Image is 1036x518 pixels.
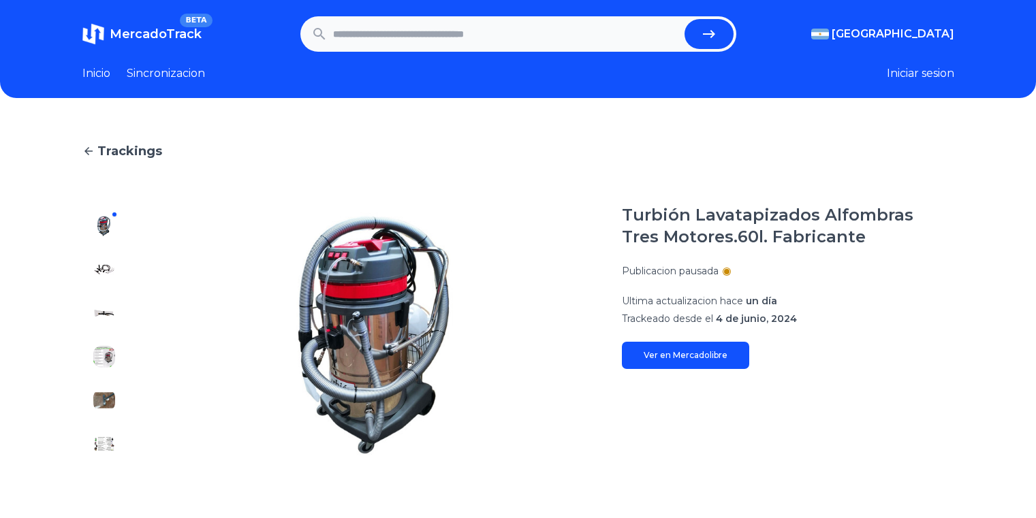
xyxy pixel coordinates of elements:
[93,389,115,411] img: Turbión Lavatapizados Alfombras Tres Motores.60l. Fabricante
[716,312,797,325] span: 4 de junio, 2024
[97,142,162,161] span: Trackings
[746,295,777,307] span: un día
[180,14,212,27] span: BETA
[622,295,743,307] span: Ultima actualizacion hace
[93,302,115,324] img: Turbión Lavatapizados Alfombras Tres Motores.60l. Fabricante
[622,342,749,369] a: Ver en Mercadolibre
[832,26,954,42] span: [GEOGRAPHIC_DATA]
[93,346,115,368] img: Turbión Lavatapizados Alfombras Tres Motores.60l. Fabricante
[127,65,205,82] a: Sincronizacion
[887,65,954,82] button: Iniciar sesion
[82,23,202,45] a: MercadoTrackBETA
[153,204,595,466] img: Turbión Lavatapizados Alfombras Tres Motores.60l. Fabricante
[811,26,954,42] button: [GEOGRAPHIC_DATA]
[622,264,719,278] p: Publicacion pausada
[93,433,115,455] img: Turbión Lavatapizados Alfombras Tres Motores.60l. Fabricante
[82,142,954,161] a: Trackings
[622,312,713,325] span: Trackeado desde el
[82,23,104,45] img: MercadoTrack
[811,29,829,39] img: Argentina
[110,27,202,42] span: MercadoTrack
[82,65,110,82] a: Inicio
[622,204,954,248] h1: Turbión Lavatapizados Alfombras Tres Motores.60l. Fabricante
[93,215,115,237] img: Turbión Lavatapizados Alfombras Tres Motores.60l. Fabricante
[93,259,115,280] img: Turbión Lavatapizados Alfombras Tres Motores.60l. Fabricante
